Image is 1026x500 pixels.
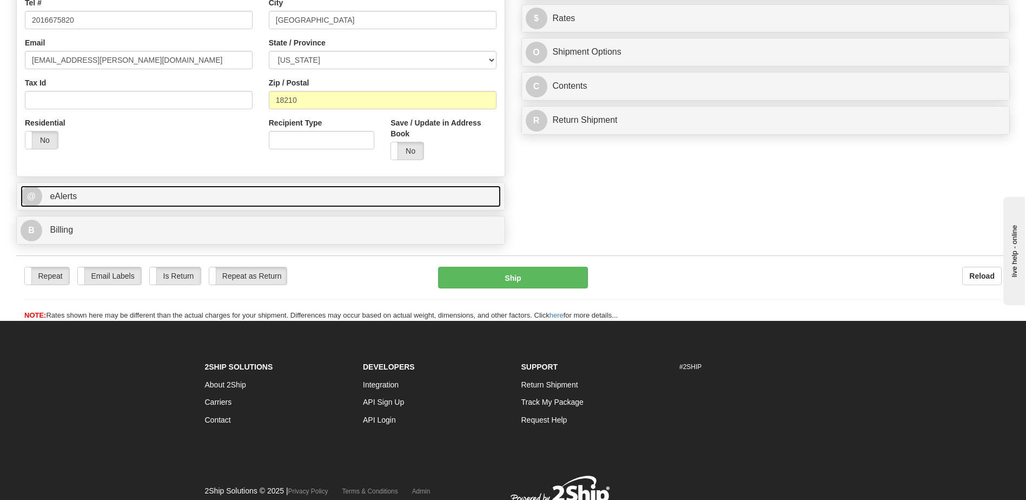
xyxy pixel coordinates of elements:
span: O [526,42,547,63]
label: No [391,142,423,160]
a: Admin [412,488,431,495]
a: Privacy Policy [288,488,328,495]
label: Repeat as Return [209,267,287,285]
label: Zip / Postal [269,77,309,88]
a: Track My Package [521,398,584,406]
label: Recipient Type [269,117,322,128]
iframe: chat widget [1001,195,1025,305]
a: here [550,311,564,319]
label: Email Labels [78,267,141,285]
a: Return Shipment [521,380,578,389]
span: R [526,110,547,131]
a: OShipment Options [526,41,1006,63]
div: live help - online [8,9,100,17]
label: Is Return [150,267,201,285]
a: @ eAlerts [21,186,501,208]
span: @ [21,186,42,207]
label: Email [25,37,45,48]
label: No [25,131,58,149]
label: State / Province [269,37,326,48]
span: B [21,220,42,241]
a: $Rates [526,8,1006,30]
button: Ship [438,267,587,288]
label: Repeat [25,267,69,285]
div: Rates shown here may be different than the actual charges for your shipment. Differences may occu... [16,311,1010,321]
a: Terms & Conditions [342,488,398,495]
a: Integration [363,380,399,389]
a: CContents [526,75,1006,97]
span: C [526,76,547,97]
a: API Login [363,416,396,424]
span: eAlerts [50,192,77,201]
a: RReturn Shipment [526,109,1006,131]
a: API Sign Up [363,398,404,406]
button: Reload [962,267,1002,285]
label: Tax Id [25,77,46,88]
a: Request Help [521,416,567,424]
a: Contact [205,416,231,424]
a: Carriers [205,398,232,406]
a: About 2Ship [205,380,246,389]
label: Save / Update in Address Book [390,117,496,139]
span: $ [526,8,547,29]
label: Residential [25,117,65,128]
strong: Developers [363,363,415,371]
span: Billing [50,225,73,234]
b: Reload [969,272,995,280]
span: NOTE: [24,311,46,319]
strong: Support [521,363,558,371]
span: 2Ship Solutions © 2025 | [205,486,328,495]
strong: 2Ship Solutions [205,363,273,371]
a: B Billing [21,219,501,241]
h6: #2SHIP [679,364,822,371]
